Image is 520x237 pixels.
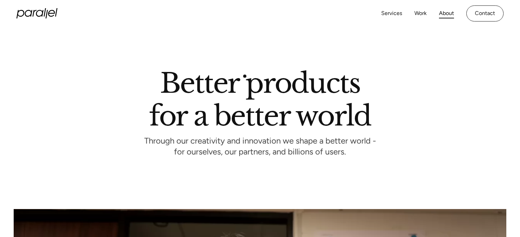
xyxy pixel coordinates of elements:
[466,5,504,21] a: Contact
[144,138,376,157] p: Through our creativity and innovation we shape a better world - for ourselves, our partners, and ...
[381,9,402,18] a: Services
[149,73,371,126] h1: Better products for a better world
[16,8,57,18] a: home
[439,9,454,18] a: About
[414,9,427,18] a: Work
